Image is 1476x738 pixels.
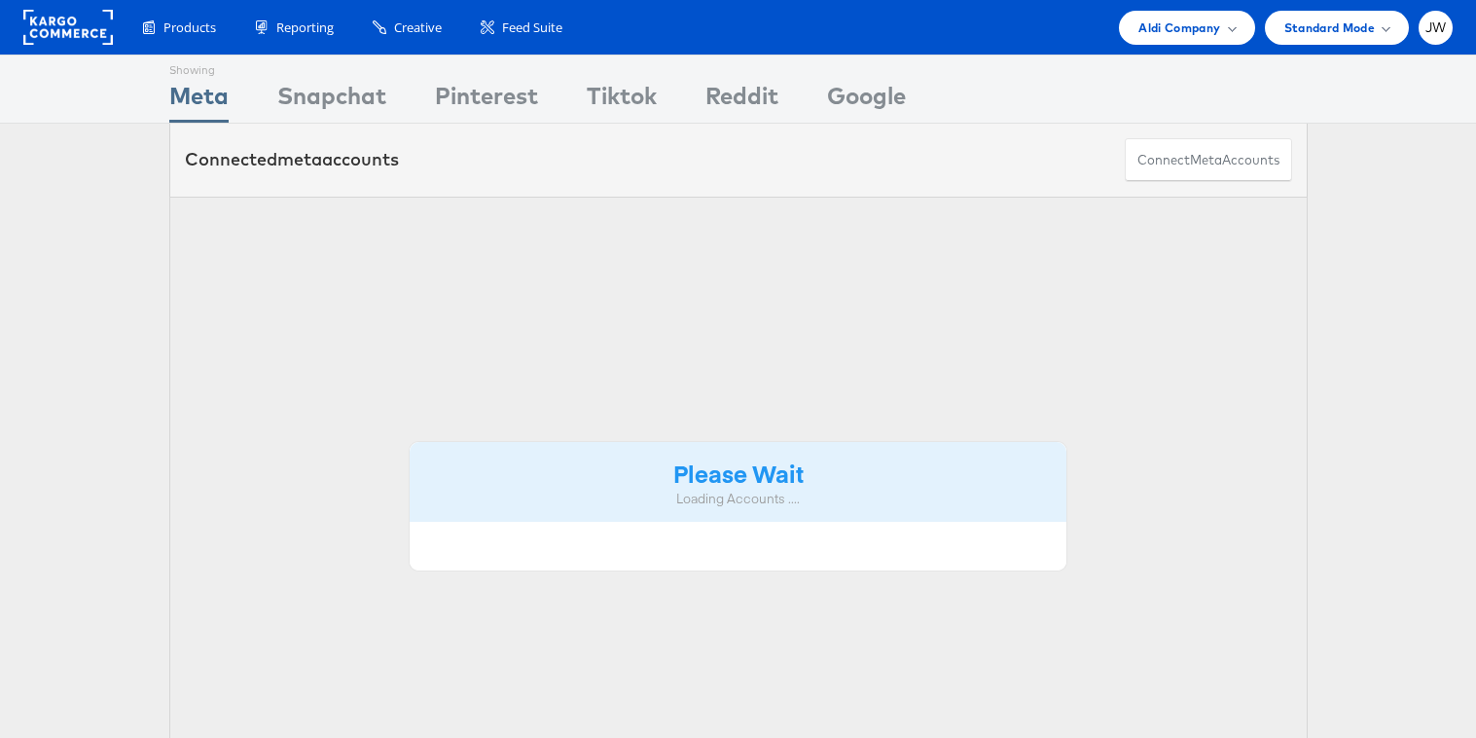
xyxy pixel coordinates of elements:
div: Loading Accounts .... [424,490,1053,508]
div: Connected accounts [185,147,399,172]
div: Showing [169,55,229,79]
span: Aldi Company [1138,18,1220,38]
span: meta [1190,151,1222,169]
span: meta [277,148,322,170]
div: Reddit [705,79,778,123]
div: Meta [169,79,229,123]
span: Creative [394,18,442,37]
span: JW [1425,21,1447,34]
button: ConnectmetaAccounts [1125,138,1292,182]
strong: Please Wait [673,457,804,489]
span: Standard Mode [1284,18,1375,38]
span: Reporting [276,18,334,37]
span: Products [163,18,216,37]
div: Snapchat [277,79,386,123]
div: Tiktok [587,79,657,123]
div: Google [827,79,906,123]
div: Pinterest [435,79,538,123]
span: Feed Suite [502,18,562,37]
